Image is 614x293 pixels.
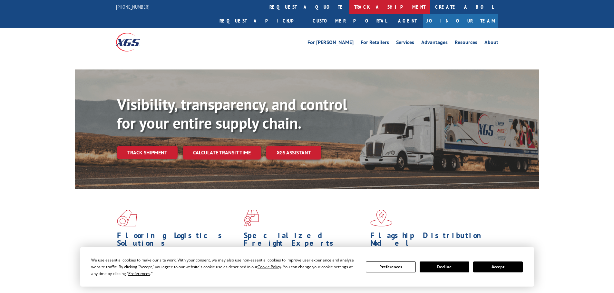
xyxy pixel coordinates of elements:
[366,261,415,272] button: Preferences
[215,14,308,28] a: Request a pickup
[266,146,321,160] a: XGS ASSISTANT
[117,146,178,159] a: Track shipment
[128,271,150,276] span: Preferences
[91,257,358,277] div: We use essential cookies to make our site work. With your consent, we may also use non-essential ...
[117,232,239,250] h1: Flooring Logistics Solutions
[420,261,469,272] button: Decline
[484,40,498,47] a: About
[423,14,498,28] a: Join Our Team
[244,232,365,250] h1: Specialized Freight Experts
[80,247,534,287] div: Cookie Consent Prompt
[370,232,492,250] h1: Flagship Distribution Model
[307,40,354,47] a: For [PERSON_NAME]
[473,261,523,272] button: Accept
[117,210,137,226] img: xgs-icon-total-supply-chain-intelligence-red
[421,40,448,47] a: Advantages
[183,146,261,160] a: Calculate transit time
[370,210,393,226] img: xgs-icon-flagship-distribution-model-red
[116,4,150,10] a: [PHONE_NUMBER]
[455,40,477,47] a: Resources
[396,40,414,47] a: Services
[392,14,423,28] a: Agent
[244,210,259,226] img: xgs-icon-focused-on-flooring-red
[308,14,392,28] a: Customer Portal
[258,264,281,270] span: Cookie Policy
[117,94,347,133] b: Visibility, transparency, and control for your entire supply chain.
[361,40,389,47] a: For Retailers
